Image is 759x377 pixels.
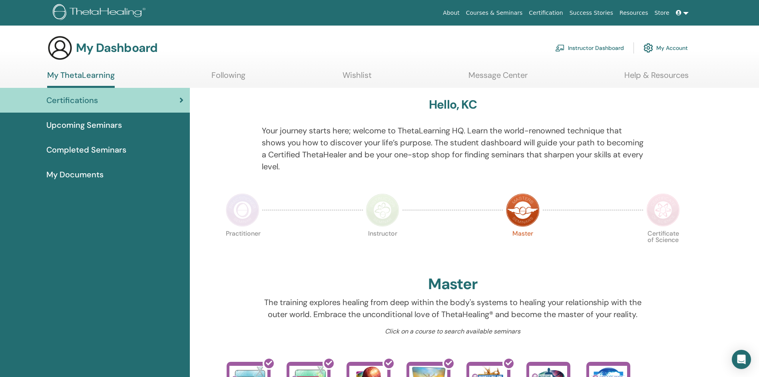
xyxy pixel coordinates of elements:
[46,169,104,181] span: My Documents
[506,230,540,264] p: Master
[366,230,399,264] p: Instructor
[732,350,751,369] div: Open Intercom Messenger
[46,144,126,156] span: Completed Seminars
[262,125,643,173] p: Your journey starts here; welcome to ThetaLearning HQ. Learn the world-renowned technique that sh...
[555,39,624,57] a: Instructor Dashboard
[47,35,73,61] img: generic-user-icon.jpg
[46,119,122,131] span: Upcoming Seminars
[526,6,566,20] a: Certification
[624,70,689,86] a: Help & Resources
[366,193,399,227] img: Instructor
[262,327,643,336] p: Click on a course to search available seminars
[76,41,157,55] h3: My Dashboard
[646,230,680,264] p: Certificate of Science
[643,39,688,57] a: My Account
[651,6,673,20] a: Store
[643,41,653,55] img: cog.svg
[343,70,372,86] a: Wishlist
[566,6,616,20] a: Success Stories
[211,70,245,86] a: Following
[47,70,115,88] a: My ThetaLearning
[506,193,540,227] img: Master
[53,4,148,22] img: logo.png
[440,6,462,20] a: About
[616,6,651,20] a: Resources
[463,6,526,20] a: Courses & Seminars
[555,44,565,52] img: chalkboard-teacher.svg
[429,97,477,112] h3: Hello, KC
[226,193,259,227] img: Practitioner
[468,70,528,86] a: Message Center
[646,193,680,227] img: Certificate of Science
[46,94,98,106] span: Certifications
[262,296,643,320] p: The training explores healing from deep within the body's systems to healing your relationship wi...
[428,275,478,294] h2: Master
[226,230,259,264] p: Practitioner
